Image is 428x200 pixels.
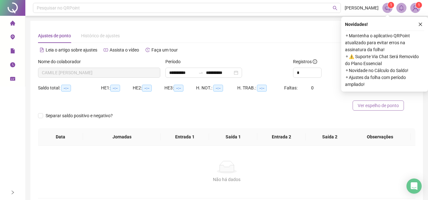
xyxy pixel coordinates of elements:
span: ⚬ ⚠️ Suporte Via Chat Será Removido do Plano Essencial [345,53,424,67]
span: 0 [311,85,314,90]
img: 87900 [411,3,420,13]
th: Jornadas [83,128,161,146]
span: schedule [10,73,15,86]
span: youtube [104,48,108,52]
span: --:-- [142,85,152,92]
span: 1 [418,3,420,7]
div: H. TRAB.: [237,84,284,92]
th: Saída 1 [209,128,257,146]
span: file [10,45,15,58]
span: bell [399,5,404,11]
div: Saldo total: [38,84,101,92]
label: Nome do colaborador [38,58,85,65]
th: Data [38,128,83,146]
th: Entrada 2 [257,128,305,146]
span: swap-right [198,70,203,75]
span: Faça um tour [151,47,178,52]
span: 1 [390,3,392,7]
div: HE 3: [164,84,196,92]
span: Histórico de ajustes [81,33,120,38]
div: HE 2: [133,84,164,92]
span: search [333,6,337,10]
span: Assista o vídeo [110,47,139,52]
span: ⚬ Mantenha o aplicativo QRPoint atualizado para evitar erros na assinatura da folha! [345,32,424,53]
span: info-circle [313,59,317,64]
span: Novidades ! [345,21,368,28]
div: Não há dados [46,176,408,183]
th: Saída 2 [306,128,354,146]
th: Entrada 1 [161,128,209,146]
span: to [198,70,203,75]
span: Leia o artigo sobre ajustes [46,47,97,52]
button: Ver espelho de ponto [353,100,404,111]
span: Ver espelho de ponto [358,102,399,109]
span: CAMILE GEOVANA MEDEIROS SANTANA TEIXEIRA [42,68,157,77]
span: ⚬ Novidade no Cálculo do Saldo! [345,67,424,74]
span: --:-- [213,85,223,92]
span: clock-circle [10,59,15,72]
sup: 1 [388,2,394,8]
span: Observações [354,133,406,140]
th: Observações [349,128,411,146]
span: --:-- [110,85,120,92]
span: Registros [293,58,317,65]
span: ⚬ Ajustes da folha com período ampliado! [345,74,424,88]
span: environment [10,32,15,44]
span: history [145,48,150,52]
div: HE 1: [101,84,133,92]
span: --:-- [174,85,183,92]
span: Ajustes de ponto [38,33,71,38]
span: close [418,22,423,27]
div: Open Intercom Messenger [406,179,422,194]
span: Faltas: [284,85,298,90]
span: --:-- [61,85,71,92]
div: H. NOT.: [196,84,237,92]
span: home [10,18,15,30]
span: file-text [40,48,44,52]
label: Período [165,58,185,65]
span: --:-- [257,85,267,92]
span: [PERSON_NAME] [345,4,379,11]
span: right [10,190,15,195]
sup: Atualize o seu contato no menu Meus Dados [416,2,422,8]
span: notification [385,5,390,11]
span: Separar saldo positivo e negativo? [43,112,115,119]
